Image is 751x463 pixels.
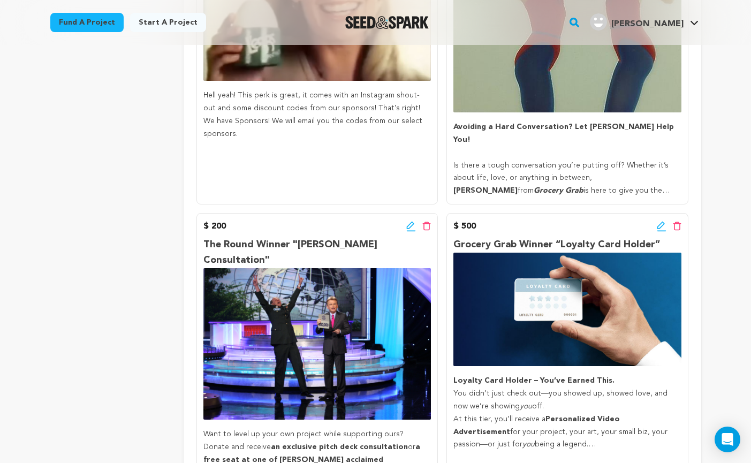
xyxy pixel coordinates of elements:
div: Dani A.'s Profile [590,13,684,31]
img: incentive [203,268,431,420]
a: Seed&Spark Homepage [345,16,429,29]
em: you [522,441,535,448]
img: Seed&Spark Logo Dark Mode [345,16,429,29]
a: Start a project [130,13,206,32]
strong: [PERSON_NAME] [453,187,518,194]
p: Hell yeah! This perk is great, it comes with an Instagram shout-out and some discount codes from ... [203,89,431,140]
p: $ 500 [453,220,476,233]
p: The Round Winner "[PERSON_NAME] Consultation" [203,237,431,268]
span: Dani A.'s Profile [588,11,701,34]
img: incentive [453,253,681,367]
a: Dani A.'s Profile [588,11,701,31]
p: $ 200 [203,220,226,233]
strong: Personalized Video Advertisement [453,415,620,436]
div: Open Intercom Messenger [715,427,740,452]
strong: Avoiding a Hard Conversation? Let [PERSON_NAME] Help You! [453,123,674,143]
strong: Loyalty Card Holder – You’ve Earned This. [453,377,615,384]
p: Is there a tough conversation you’re putting off? Whether it’s about life, love, or anything in b... [453,160,681,198]
p: You didn’t just check out—you showed up, showed love, and now we’re showing off. [453,388,681,413]
a: Fund a project [50,13,124,32]
em: you [520,403,532,410]
p: At this tier, you’ll receive a for your project, your art, your small biz, your passion—or just f... [453,413,681,451]
img: user.png [590,13,607,31]
strong: an exclusive pitch deck consultation [271,443,408,451]
em: Grocery Grab [534,187,583,194]
span: [PERSON_NAME] [611,20,684,28]
p: Grocery Grab Winner “Loyalty Card Holder” [453,237,681,253]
